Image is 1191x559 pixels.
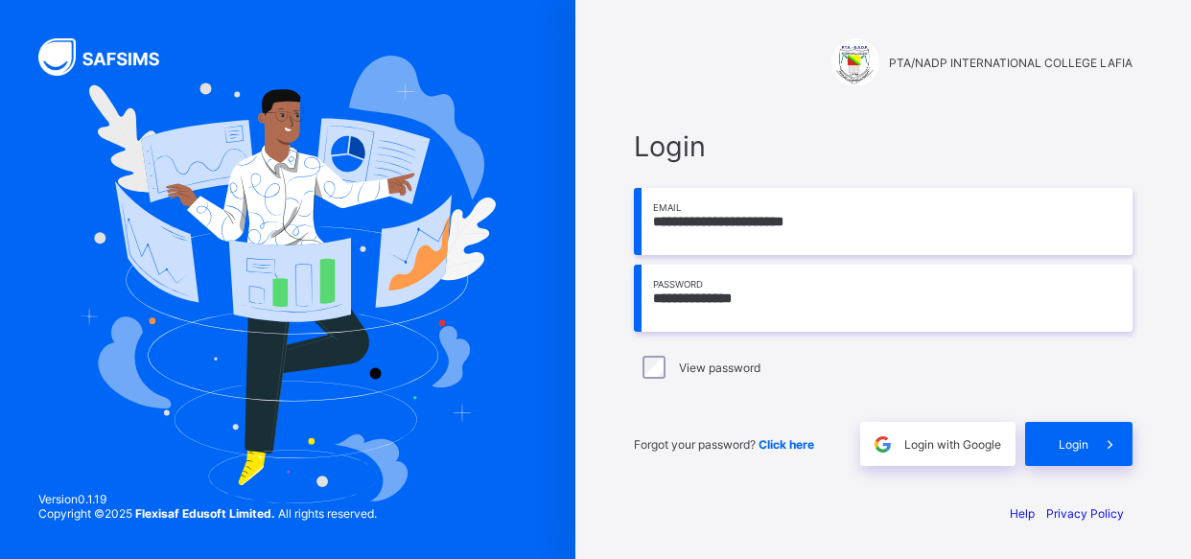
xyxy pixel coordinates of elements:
[889,56,1133,70] span: PTA/NADP INTERNATIONAL COLLEGE LAFIA
[1059,437,1088,452] span: Login
[38,38,182,76] img: SAFSIMS Logo
[872,433,894,455] img: google.396cfc9801f0270233282035f929180a.svg
[80,56,496,502] img: Hero Image
[904,437,1001,452] span: Login with Google
[759,437,814,452] a: Click here
[135,506,275,521] strong: Flexisaf Edusoft Limited.
[38,492,377,506] span: Version 0.1.19
[634,129,1133,163] span: Login
[38,506,377,521] span: Copyright © 2025 All rights reserved.
[634,437,814,452] span: Forgot your password?
[679,361,760,375] label: View password
[1046,506,1124,521] a: Privacy Policy
[1010,506,1035,521] a: Help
